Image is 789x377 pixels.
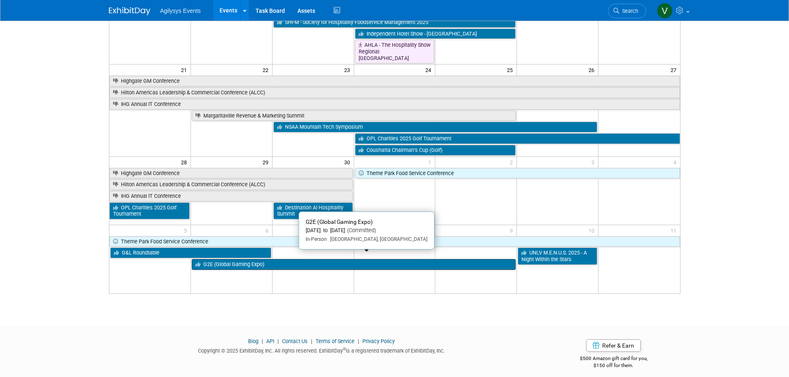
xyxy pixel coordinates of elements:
[591,157,598,167] span: 3
[262,65,272,75] span: 22
[180,157,191,167] span: 28
[343,65,354,75] span: 23
[282,338,308,344] a: Contact Us
[509,225,516,235] span: 9
[670,65,680,75] span: 27
[608,4,646,18] a: Search
[355,29,516,39] a: Independent Hotel Show - [GEOGRAPHIC_DATA]
[109,179,353,190] a: Hilton Americas Leadership & Commercial Conference (ALCC)
[306,236,327,242] span: In-Person
[506,65,516,75] span: 25
[110,247,271,258] a: G&L Roundtable
[183,225,191,235] span: 5
[109,7,150,15] img: ExhibitDay
[109,168,353,179] a: Highgate GM Conference
[180,65,191,75] span: 21
[248,338,258,344] a: Blog
[343,347,346,351] sup: ®
[362,338,395,344] a: Privacy Policy
[306,227,427,234] div: [DATE] to [DATE]
[262,157,272,167] span: 29
[509,157,516,167] span: 2
[192,259,516,270] a: G2E (Global Gaming Expo)
[306,219,373,225] span: G2E (Global Gaming Expo)
[356,338,361,344] span: |
[355,133,680,144] a: OPL Charities 2025 Golf Tournament
[273,202,353,219] a: Destination AI Hospitality Summit
[673,157,680,167] span: 4
[547,362,680,369] div: $150 off for them.
[316,338,355,344] a: Terms of Service
[657,3,673,19] img: Vaitiare Munoz
[619,8,638,14] span: Search
[160,7,201,14] span: Agilysys Events
[427,157,435,167] span: 1
[109,202,190,219] a: OPL Charities 2025 Golf Tournament
[588,65,598,75] span: 26
[355,145,516,156] a: Coushatta Chairman’s Cup (Golf)
[192,110,516,121] a: Margaritaville Revenue & Marketing Summit
[345,227,376,233] span: (Committed)
[109,99,680,110] a: IHG Annual IT Conference
[547,350,680,369] div: $500 Amazon gift card for you,
[309,338,314,344] span: |
[327,236,427,242] span: [GEOGRAPHIC_DATA], [GEOGRAPHIC_DATA]
[109,191,353,202] a: IHG Annual IT Conference
[273,17,516,28] a: SHFM - Society for Hospitality Foodservice Management 2025
[275,338,281,344] span: |
[273,122,597,132] a: NSAA Mountain Tech Symposium
[425,65,435,75] span: 24
[355,40,434,63] a: AHLA - The Hospitality Show Regional: [GEOGRAPHIC_DATA]
[670,225,680,235] span: 11
[109,76,680,86] a: Highgate GM Conference
[343,157,354,167] span: 30
[109,236,680,247] a: Theme Park Food Service Conference
[355,168,680,179] a: Theme Park Food Service Conference
[260,338,265,344] span: |
[518,247,597,264] a: UNLV M.E.N.U.S. 2025 - A Night Within the Stars
[109,345,535,355] div: Copyright © 2025 ExhibitDay, Inc. All rights reserved. ExhibitDay is a registered trademark of Ex...
[265,225,272,235] span: 6
[586,339,641,352] a: Refer & Earn
[266,338,274,344] a: API
[588,225,598,235] span: 10
[109,87,680,98] a: Hilton Americas Leadership & Commercial Conference (ALCC)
